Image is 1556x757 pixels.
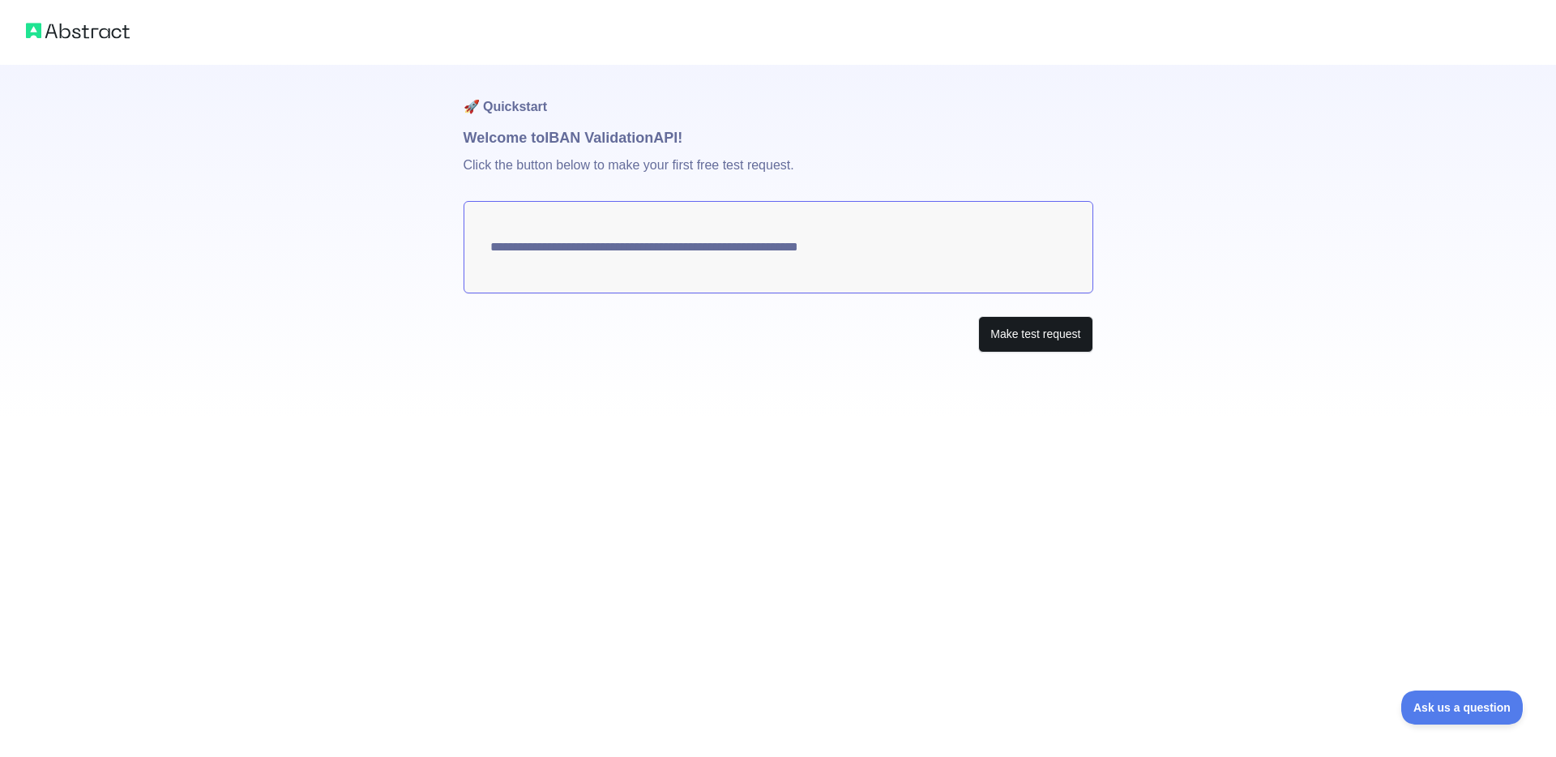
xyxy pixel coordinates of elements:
h1: 🚀 Quickstart [464,65,1093,126]
h1: Welcome to IBAN Validation API! [464,126,1093,149]
p: Click the button below to make your first free test request. [464,149,1093,201]
iframe: Toggle Customer Support [1401,691,1524,725]
img: Abstract logo [26,19,130,42]
button: Make test request [978,316,1092,353]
